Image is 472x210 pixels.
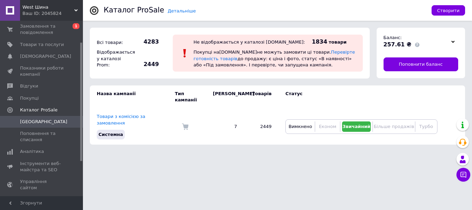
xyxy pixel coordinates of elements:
[193,49,355,61] a: Перевірте готовність товарів
[289,124,312,129] span: Вимкнено
[20,148,44,155] span: Аналітика
[456,168,470,182] button: Чат з покупцем
[342,124,370,129] span: Звичайний
[20,161,64,173] span: Інструменти веб-майстра та SEO
[384,35,402,40] span: Баланс:
[20,53,71,60] span: [DEMOGRAPHIC_DATA]
[419,124,433,129] span: Турбо
[375,121,413,132] button: Більше продажів
[317,121,338,132] button: Економ
[432,5,465,16] button: Створити
[175,85,206,108] td: Тип кампанії
[22,4,74,10] span: West Шина
[20,107,57,113] span: Каталог ProSale
[22,10,83,17] div: Ваш ID: 2045824
[193,49,355,67] span: Покупці на [DOMAIN_NAME] не можуть замовити ці товари. до продажу: є ціна і фото, статус «В наявн...
[180,48,190,58] img: :exclamation:
[20,179,64,191] span: Управління сайтом
[95,38,133,47] div: Всі товари:
[279,85,437,108] td: Статус
[104,7,164,14] div: Каталог ProSale
[374,124,414,129] span: Більше продажів
[90,85,175,108] td: Назва кампанії
[20,42,64,48] span: Товари та послуги
[20,130,64,143] span: Поповнення та списання
[287,121,313,132] button: Вимкнено
[244,85,279,108] td: Товарів
[384,57,459,71] a: Поповнити баланс
[20,83,38,89] span: Відгуки
[329,39,347,45] span: товари
[437,8,460,13] span: Створити
[206,108,244,145] td: 7
[20,65,64,77] span: Показники роботи компанії
[135,61,159,68] span: 2449
[417,121,435,132] button: Турбо
[182,123,189,130] img: Комісія за замовлення
[342,121,371,132] button: Звичайний
[73,23,79,29] span: 1
[399,61,443,67] span: Поповнити баланс
[20,23,64,36] span: Замовлення та повідомлення
[95,47,133,70] div: Відображається у каталозі Prom:
[98,132,123,137] span: Системна
[312,38,328,45] span: 1834
[168,8,196,13] a: Детальніше
[244,108,279,145] td: 2449
[97,114,145,125] a: Товари з комісією за замовлення
[135,38,159,46] span: 4283
[319,124,336,129] span: Економ
[20,119,67,125] span: [GEOGRAPHIC_DATA]
[20,95,39,101] span: Покупці
[193,39,305,45] div: Не відображається у каталозі [DOMAIN_NAME]:
[384,41,412,48] span: 257.61 ₴
[206,85,244,108] td: [PERSON_NAME]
